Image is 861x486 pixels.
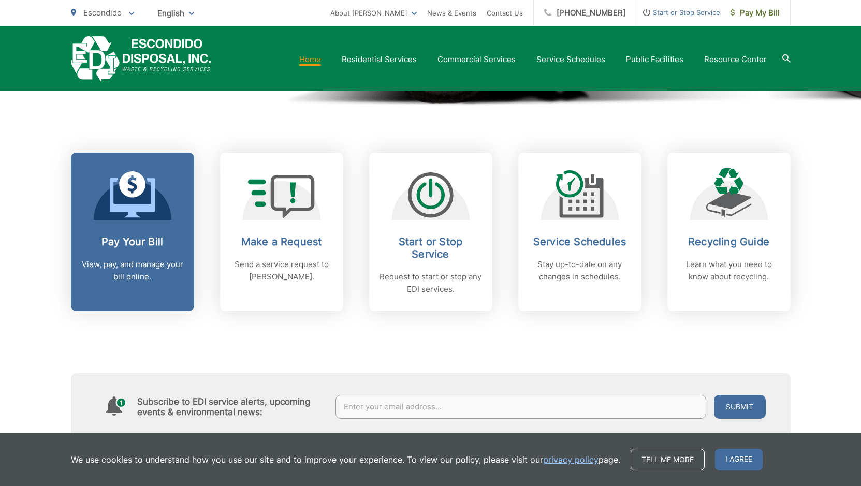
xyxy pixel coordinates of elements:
[529,258,631,283] p: Stay up-to-date on any changes in schedules.
[71,36,211,82] a: EDCD logo. Return to the homepage.
[330,7,417,19] a: About [PERSON_NAME]
[71,453,620,466] p: We use cookies to understand how you use our site and to improve your experience. To view our pol...
[83,8,122,18] span: Escondido
[437,53,516,66] a: Commercial Services
[427,7,476,19] a: News & Events
[380,235,482,260] h2: Start or Stop Service
[518,153,641,311] a: Service Schedules Stay up-to-date on any changes in schedules.
[230,235,333,248] h2: Make a Request
[626,53,683,66] a: Public Facilities
[220,153,343,311] a: Make a Request Send a service request to [PERSON_NAME].
[529,235,631,248] h2: Service Schedules
[150,4,202,22] span: English
[230,258,333,283] p: Send a service request to [PERSON_NAME].
[380,271,482,296] p: Request to start or stop any EDI services.
[543,453,599,466] a: privacy policy
[137,396,326,417] h4: Subscribe to EDI service alerts, upcoming events & environmental news:
[631,449,705,470] a: Tell me more
[487,7,523,19] a: Contact Us
[71,153,194,311] a: Pay Your Bill View, pay, and manage your bill online.
[81,258,184,283] p: View, pay, and manage your bill online.
[536,53,605,66] a: Service Schedules
[667,153,791,311] a: Recycling Guide Learn what you need to know about recycling.
[299,53,321,66] a: Home
[342,53,417,66] a: Residential Services
[335,395,706,419] input: Enter your email address...
[81,235,184,248] h2: Pay Your Bill
[704,53,767,66] a: Resource Center
[731,7,780,19] span: Pay My Bill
